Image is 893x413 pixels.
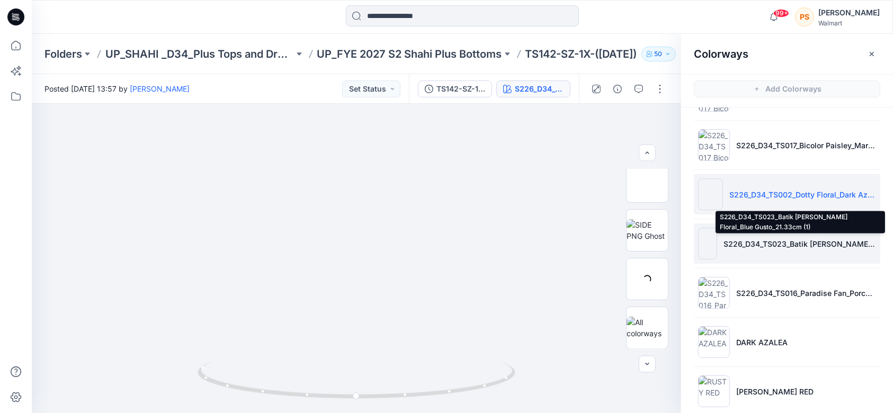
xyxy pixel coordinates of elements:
[736,337,788,348] p: DARK AZALEA
[496,80,570,97] button: S226_D34_TS002_Dotty Floral_Dark Azalea_21.33cm
[724,238,876,249] p: S226_D34_TS023_Batik [PERSON_NAME] Floral_Blue Gusto_21.33cm (1)
[795,7,814,26] div: PS
[525,47,637,61] p: TS142-SZ-1X-([DATE])
[655,48,663,60] p: 50
[44,47,82,61] a: Folders
[818,19,880,27] div: Walmart
[736,386,814,397] p: [PERSON_NAME] RED
[130,84,190,93] a: [PERSON_NAME]
[773,9,789,17] span: 99+
[515,83,564,95] div: S226_D34_TS002_Dotty Floral_Dark Azalea_21.33cm
[627,317,668,339] img: All colorways
[698,228,717,259] img: S226_D34_TS023_Batik Dotty Floral_Blue Gusto_21.33cm (1)
[698,326,730,358] img: DARK AZALEA
[729,189,876,200] p: S226_D34_TS002_Dotty Floral_Dark Azalea_21.33cm
[317,47,502,61] a: UP_FYE 2027 S2 Shahi Plus Bottoms
[736,288,876,299] p: S226_D34_TS016_Paradise Fan_Porcelain Beige_Dark Navy_16cm
[418,80,492,97] button: TS142-SZ-1X-([DATE])
[818,6,880,19] div: [PERSON_NAME]
[641,47,676,61] button: 50
[698,178,723,210] img: S226_D34_TS002_Dotty Floral_Dark Azalea_21.33cm
[105,47,294,61] a: UP_SHAHI _D34_Plus Tops and Dresses
[698,129,730,161] img: S226_D34_TS017_Bicolor Paisley_Maroon Supreme_64cm (2)
[698,375,730,407] img: RUSTY RED
[609,80,626,97] button: Details
[698,277,730,309] img: S226_D34_TS016_Paradise Fan_Porcelain Beige_Dark Navy_16cm
[627,219,668,241] img: SIDE PNG Ghost
[44,83,190,94] span: Posted [DATE] 13:57 by
[694,48,748,60] h2: Colorways
[736,140,876,151] p: S226_D34_TS017_Bicolor Paisley_Maroon Supreme_64cm (2)
[436,83,485,95] div: TS142-SZ-1X-(30-07-25)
